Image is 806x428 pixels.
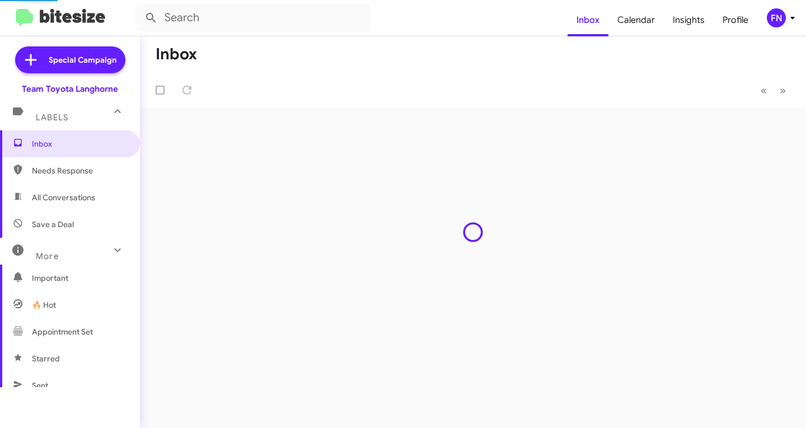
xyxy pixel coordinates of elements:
span: « [761,83,767,97]
span: » [780,83,786,97]
button: Next [773,79,793,102]
nav: Page navigation example [755,79,793,102]
div: Team Toyota Langhorne [22,83,118,95]
span: Inbox [32,138,127,149]
span: Starred [32,353,60,364]
span: 🔥 Hot [32,299,56,311]
span: Appointment Set [32,326,93,337]
a: Insights [664,4,714,36]
div: FN [767,8,786,27]
span: Special Campaign [49,54,116,65]
a: Calendar [608,4,664,36]
a: Inbox [568,4,608,36]
span: All Conversations [32,192,95,203]
button: Previous [754,79,774,102]
span: Sent [32,380,48,391]
span: More [36,251,59,261]
a: Special Campaign [15,46,125,73]
a: Profile [714,4,757,36]
h1: Inbox [156,45,197,63]
button: FN [757,8,794,27]
input: Search [135,4,371,31]
span: Important [32,272,127,284]
span: Needs Response [32,165,127,176]
span: Labels [36,112,68,123]
span: Save a Deal [32,219,74,230]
